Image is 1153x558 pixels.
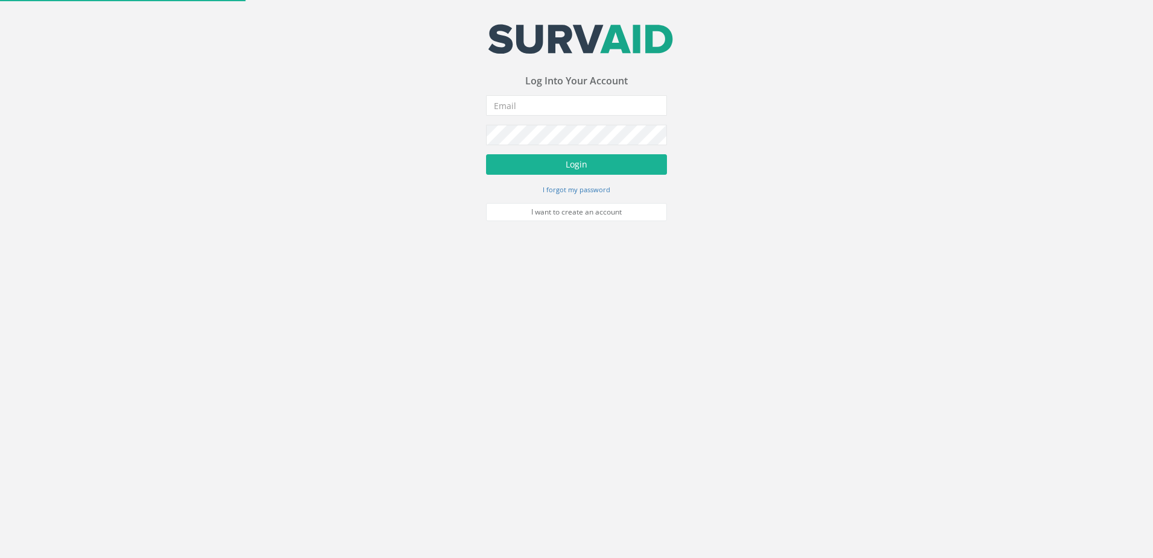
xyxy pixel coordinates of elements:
[486,76,667,87] h3: Log Into Your Account
[486,154,667,175] button: Login
[486,203,667,221] a: I want to create an account
[543,185,610,194] small: I forgot my password
[486,95,667,116] input: Email
[543,184,610,195] a: I forgot my password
